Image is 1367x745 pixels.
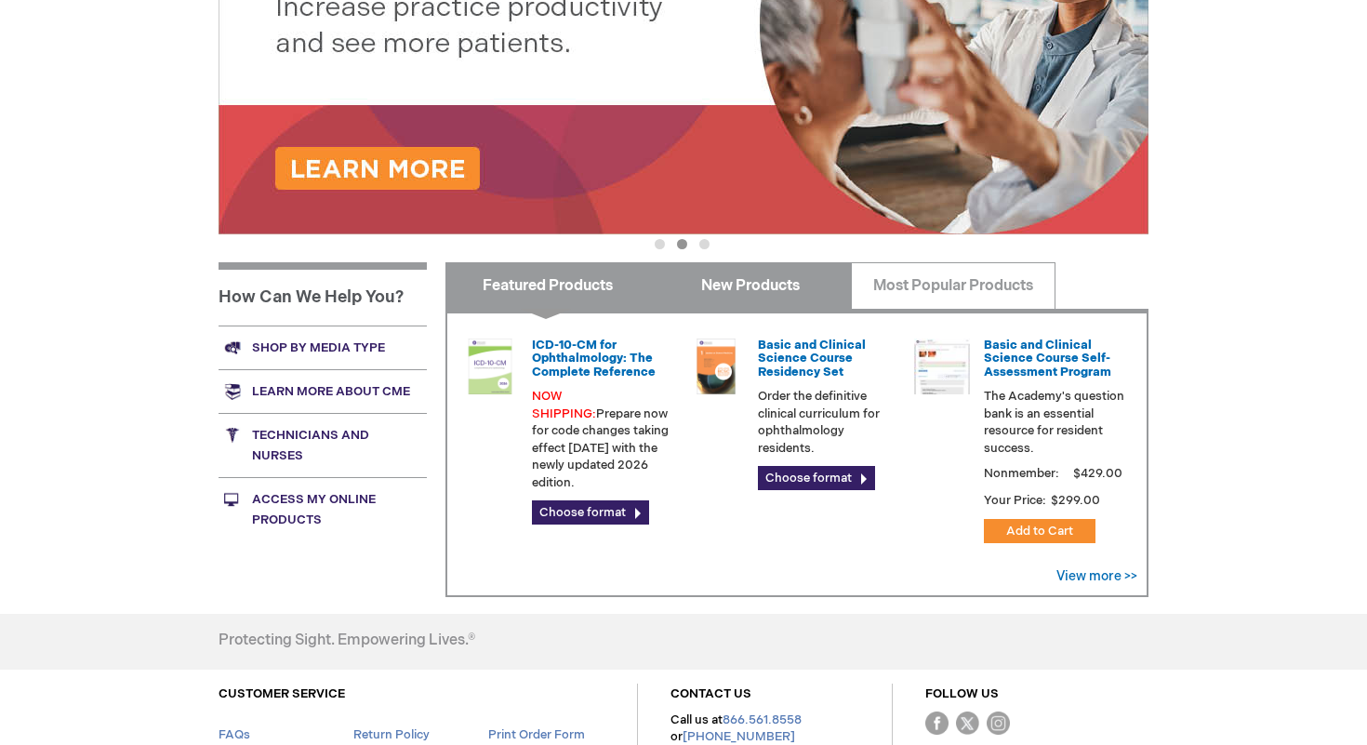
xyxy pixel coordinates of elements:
[462,339,518,394] img: 0120008u_42.png
[984,519,1095,543] button: Add to Cart
[987,712,1010,735] img: instagram
[219,262,427,326] h1: How Can We Help You?
[219,477,427,541] a: Access My Online Products
[445,262,649,309] a: Featured Products
[699,239,710,249] button: 3 of 3
[219,686,345,701] a: CUSTOMER SERVICE
[925,712,949,735] img: Facebook
[488,727,585,742] a: Print Order Form
[655,239,665,249] button: 1 of 3
[758,388,899,457] p: Order the definitive clinical curriculum for ophthalmology residents.
[648,262,852,309] a: New Products
[851,262,1055,309] a: Most Popular Products
[758,338,866,379] a: Basic and Clinical Science Course Residency Set
[532,338,656,379] a: ICD-10-CM for Ophthalmology: The Complete Reference
[532,389,596,421] font: NOW SHIPPING:
[677,239,687,249] button: 2 of 3
[984,462,1059,486] strong: Nonmember:
[683,729,795,744] a: [PHONE_NUMBER]
[723,712,802,727] a: 866.561.8558
[984,338,1111,379] a: Basic and Clinical Science Course Self-Assessment Program
[670,686,751,701] a: CONTACT US
[688,339,744,394] img: 02850963u_47.png
[532,500,649,525] a: Choose format
[984,388,1125,457] p: The Academy's question bank is an essential resource for resident success.
[1006,524,1073,539] span: Add to Cart
[219,369,427,413] a: Learn more about CME
[1070,466,1125,481] span: $429.00
[758,466,875,490] a: Choose format
[914,339,970,394] img: bcscself_20.jpg
[219,727,250,742] a: FAQs
[925,686,999,701] a: FOLLOW US
[1049,493,1103,508] span: $299.00
[219,413,427,477] a: Technicians and nurses
[219,632,475,649] h4: Protecting Sight. Empowering Lives.®
[984,493,1046,508] strong: Your Price:
[353,727,430,742] a: Return Policy
[532,388,673,491] p: Prepare now for code changes taking effect [DATE] with the newly updated 2026 edition.
[1056,568,1137,584] a: View more >>
[956,712,979,735] img: Twitter
[219,326,427,369] a: Shop by media type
